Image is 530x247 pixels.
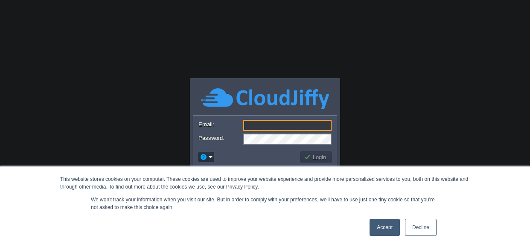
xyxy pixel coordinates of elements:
[91,196,439,211] p: We won't track your information when you visit our site. But in order to comply with your prefere...
[198,134,242,142] label: Password:
[198,120,242,129] label: Email:
[405,219,437,236] a: Decline
[304,153,329,161] button: Login
[201,87,329,110] img: CloudJiffy
[60,175,470,191] div: This website stores cookies on your computer. These cookies are used to improve your website expe...
[370,219,400,236] a: Accept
